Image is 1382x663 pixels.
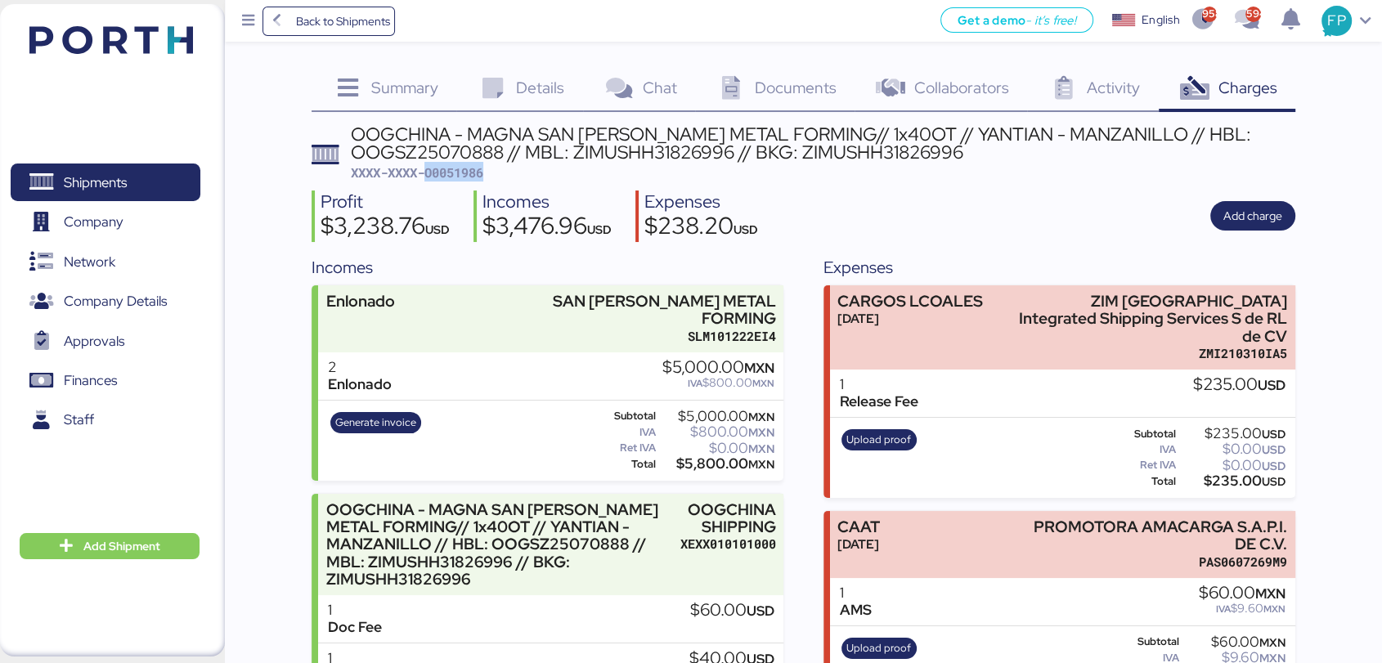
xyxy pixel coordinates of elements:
[1259,635,1286,650] span: MXN
[64,329,124,353] span: Approvals
[482,214,612,242] div: $3,476.96
[1258,376,1286,394] span: USD
[1178,443,1286,455] div: $0.00
[659,442,774,455] div: $0.00
[11,243,200,280] a: Network
[83,536,160,556] span: Add Shipment
[1109,428,1176,440] div: Subtotal
[846,639,911,657] span: Upload proof
[351,125,1295,162] div: OOGCHINA - MAGNA SAN [PERSON_NAME] METAL FORMING// 1x40OT // YANTIAN - MANZANILLO // HBL: OOGSZ25...
[295,11,389,31] span: Back to Shipments
[321,190,450,214] div: Profit
[425,222,450,237] span: USD
[680,535,776,553] div: XEXX010101000
[837,293,983,310] div: CARGOS LCOALES
[659,410,774,423] div: $5,000.00
[597,410,656,422] div: Subtotal
[1327,10,1345,31] span: FP
[328,602,382,619] div: 1
[482,190,612,214] div: Incomes
[914,77,1009,98] span: Collaborators
[1017,345,1287,362] div: ZMI210310IA5
[823,255,1295,280] div: Expenses
[11,362,200,400] a: Finances
[743,359,774,377] span: MXN
[1262,459,1286,473] span: USD
[326,293,395,310] div: Enlonado
[746,602,774,620] span: USD
[587,222,612,237] span: USD
[64,289,167,313] span: Company Details
[755,77,837,98] span: Documents
[1017,293,1287,344] div: ZIM [GEOGRAPHIC_DATA] Integrated Shipping Services S de RL de CV
[734,222,758,237] span: USD
[687,377,702,390] span: IVA
[1109,444,1176,455] div: IVA
[752,377,774,390] span: MXN
[662,359,774,377] div: $5,000.00
[1178,459,1286,472] div: $0.00
[1142,11,1179,29] div: English
[1178,428,1286,440] div: $235.00
[312,255,783,280] div: Incomes
[747,457,774,472] span: MXN
[11,164,200,201] a: Shipments
[1216,603,1231,616] span: IVA
[1262,427,1286,441] span: USD
[662,377,774,389] div: $800.00
[235,7,262,35] button: Menu
[64,210,123,234] span: Company
[1193,376,1286,394] div: $235.00
[1210,201,1295,231] button: Add charge
[747,425,774,440] span: MXN
[262,7,396,36] a: Back to Shipments
[330,412,422,433] button: Generate invoice
[1178,475,1286,487] div: $235.00
[11,401,200,439] a: Staff
[597,442,656,454] div: Ret IVA
[597,427,656,438] div: IVA
[1263,603,1286,616] span: MXN
[1087,77,1140,98] span: Activity
[64,250,115,274] span: Network
[659,458,774,470] div: $5,800.00
[1262,442,1286,457] span: USD
[1109,459,1176,471] div: Ret IVA
[1109,636,1179,647] div: Subtotal
[328,376,392,393] div: Enlonado
[747,410,774,424] span: MXN
[371,77,438,98] span: Summary
[644,190,758,214] div: Expenses
[837,518,880,535] div: CAAT
[680,501,776,535] div: OOGCHINA SHIPPING
[846,431,911,449] span: Upload proof
[837,535,880,553] div: [DATE]
[840,585,872,602] div: 1
[1199,585,1286,603] div: $60.00
[840,602,872,619] div: AMS
[321,214,450,242] div: $3,238.76
[841,638,917,659] button: Upload proof
[506,293,776,327] div: SAN [PERSON_NAME] METAL FORMING
[840,376,918,393] div: 1
[644,214,758,242] div: $238.20
[597,459,656,470] div: Total
[328,619,382,636] div: Doc Fee
[837,310,983,327] div: [DATE]
[11,322,200,360] a: Approvals
[659,426,774,438] div: $800.00
[326,501,673,588] div: OOGCHINA - MAGNA SAN [PERSON_NAME] METAL FORMING// 1x40OT // YANTIAN - MANZANILLO // HBL: OOGSZ25...
[689,602,774,620] div: $60.00
[351,164,483,181] span: XXXX-XXXX-O0051986
[1109,476,1176,487] div: Total
[1218,77,1277,98] span: Charges
[840,393,918,410] div: Release Fee
[64,408,94,432] span: Staff
[1017,518,1287,553] div: PROMOTORA AMACARGA S.A.P.I. DE C.V.
[1223,206,1282,226] span: Add charge
[11,204,200,241] a: Company
[506,328,776,345] div: SLM101222EI4
[1199,603,1286,615] div: $9.60
[1182,636,1286,648] div: $60.00
[841,429,917,450] button: Upload proof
